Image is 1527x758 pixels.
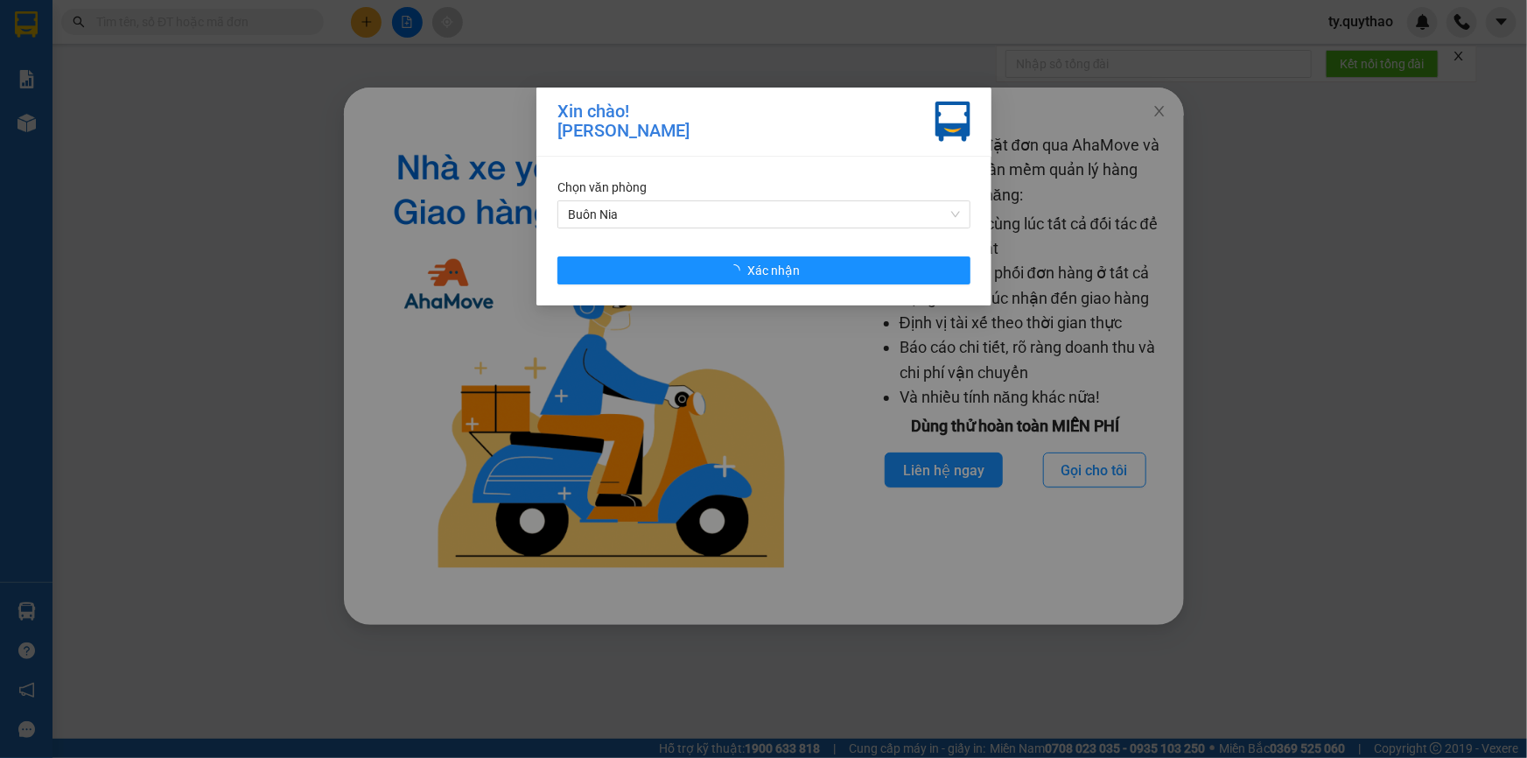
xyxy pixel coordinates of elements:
[568,201,960,228] span: Buôn Nia
[557,102,690,142] div: Xin chào! [PERSON_NAME]
[557,256,970,284] button: Xác nhận
[557,178,970,197] div: Chọn văn phòng
[747,261,800,280] span: Xác nhận
[728,264,747,277] span: loading
[935,102,970,142] img: vxr-icon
